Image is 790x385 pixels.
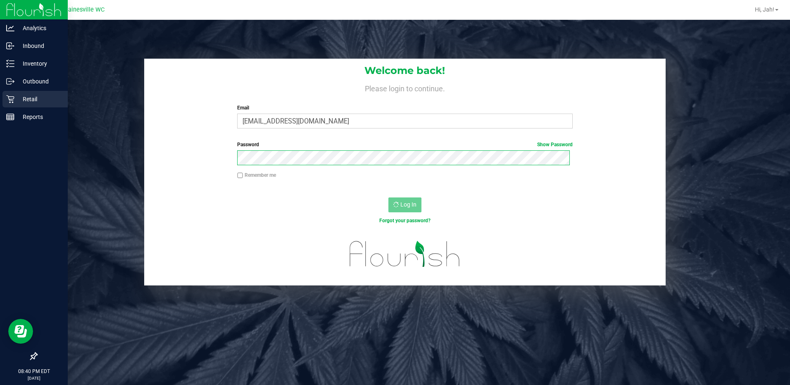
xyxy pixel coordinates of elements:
p: Outbound [14,76,64,86]
span: Hi, Jah! [755,6,774,13]
label: Remember me [237,171,276,179]
h4: Please login to continue. [144,83,666,93]
input: Remember me [237,173,243,178]
inline-svg: Analytics [6,24,14,32]
span: Password [237,142,259,147]
p: Analytics [14,23,64,33]
h1: Welcome back! [144,65,666,76]
span: Log In [400,201,416,208]
p: [DATE] [4,375,64,381]
span: Gainesville WC [64,6,105,13]
p: 08:40 PM EDT [4,368,64,375]
button: Log In [388,197,421,212]
p: Inbound [14,41,64,51]
p: Reports [14,112,64,122]
p: Inventory [14,59,64,69]
inline-svg: Outbound [6,77,14,86]
inline-svg: Retail [6,95,14,103]
inline-svg: Inbound [6,42,14,50]
iframe: Resource center [8,319,33,344]
a: Forgot your password? [379,218,431,223]
p: Retail [14,94,64,104]
inline-svg: Reports [6,113,14,121]
img: flourish_logo.svg [340,233,470,275]
a: Show Password [537,142,573,147]
inline-svg: Inventory [6,59,14,68]
label: Email [237,104,573,112]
